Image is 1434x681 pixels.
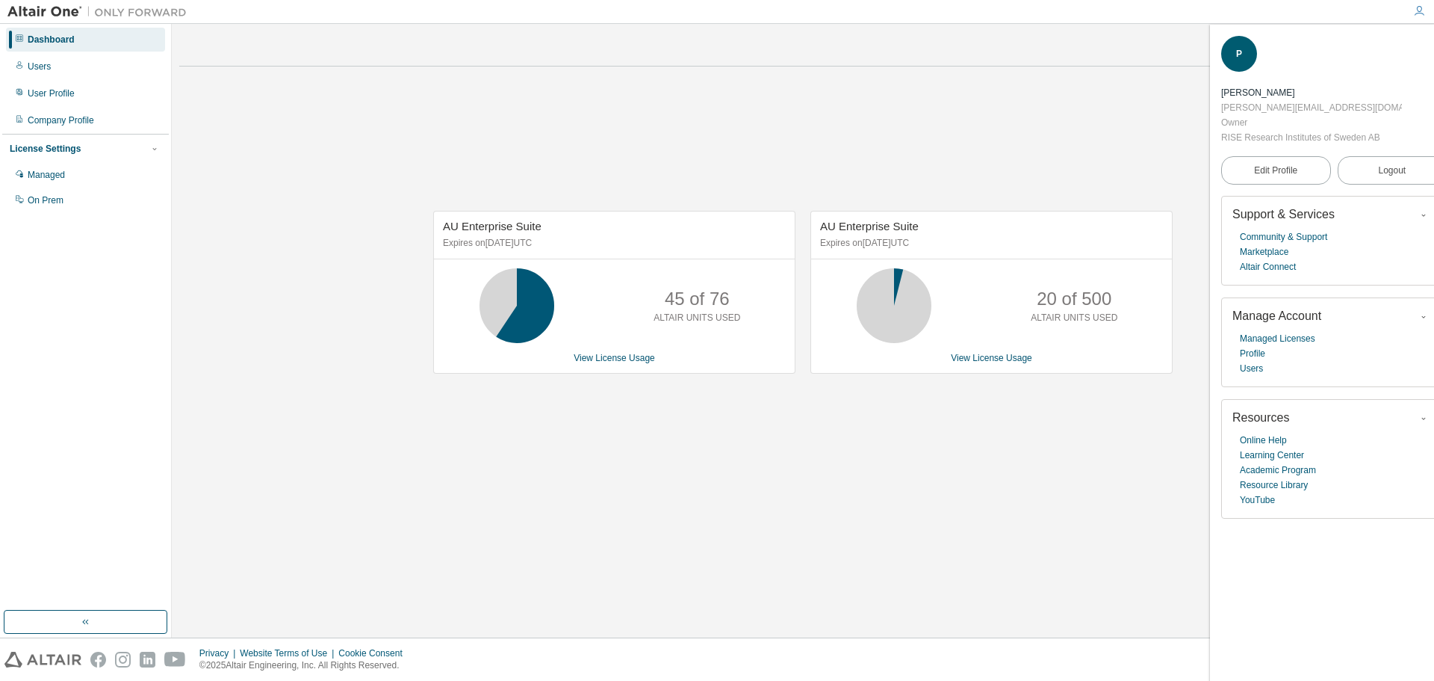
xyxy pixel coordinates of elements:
p: 45 of 76 [665,286,730,312]
p: ALTAIR UNITS USED [1031,312,1117,324]
img: Altair One [7,4,194,19]
a: Online Help [1240,433,1287,448]
span: Support & Services [1232,208,1335,221]
img: linkedin.svg [140,652,155,668]
img: altair_logo.svg [4,652,81,668]
div: RISE Research Institutes of Sweden AB [1221,130,1402,145]
a: Marketplace [1240,244,1288,259]
a: Users [1240,361,1263,376]
div: Dashboard [28,34,75,46]
p: © 2025 Altair Engineering, Inc. All Rights Reserved. [199,659,412,672]
div: Privacy [199,647,240,659]
a: Managed Licenses [1240,331,1315,346]
a: Profile [1240,346,1265,361]
p: Expires on [DATE] UTC [443,237,782,250]
span: Resources [1232,411,1289,424]
div: Managed [28,169,65,181]
a: Edit Profile [1221,156,1331,185]
div: Cookie Consent [338,647,411,659]
a: Resource Library [1240,478,1308,493]
a: Altair Connect [1240,259,1296,274]
a: View License Usage [574,353,655,363]
div: License Settings [10,143,81,155]
img: instagram.svg [115,652,131,668]
div: On Prem [28,194,63,206]
p: 20 of 500 [1037,286,1111,312]
span: Manage Account [1232,309,1321,322]
p: ALTAIR UNITS USED [654,312,740,324]
div: Owner [1221,115,1402,130]
div: Peter Ottosson [1221,85,1402,100]
div: Users [28,61,51,73]
a: Learning Center [1240,448,1304,463]
span: P [1236,49,1242,59]
div: [PERSON_NAME][EMAIL_ADDRESS][DOMAIN_NAME] [1221,100,1402,115]
a: YouTube [1240,493,1275,508]
div: Company Profile [28,114,94,126]
img: facebook.svg [90,652,106,668]
img: youtube.svg [164,652,186,668]
span: Logout [1378,163,1406,178]
a: View License Usage [951,353,1032,363]
span: AU Enterprise Suite [820,220,919,232]
span: AU Enterprise Suite [443,220,541,232]
div: Website Terms of Use [240,647,338,659]
span: Edit Profile [1254,164,1297,176]
a: Community & Support [1240,229,1327,244]
a: Academic Program [1240,463,1316,478]
div: User Profile [28,87,75,99]
p: Expires on [DATE] UTC [820,237,1159,250]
